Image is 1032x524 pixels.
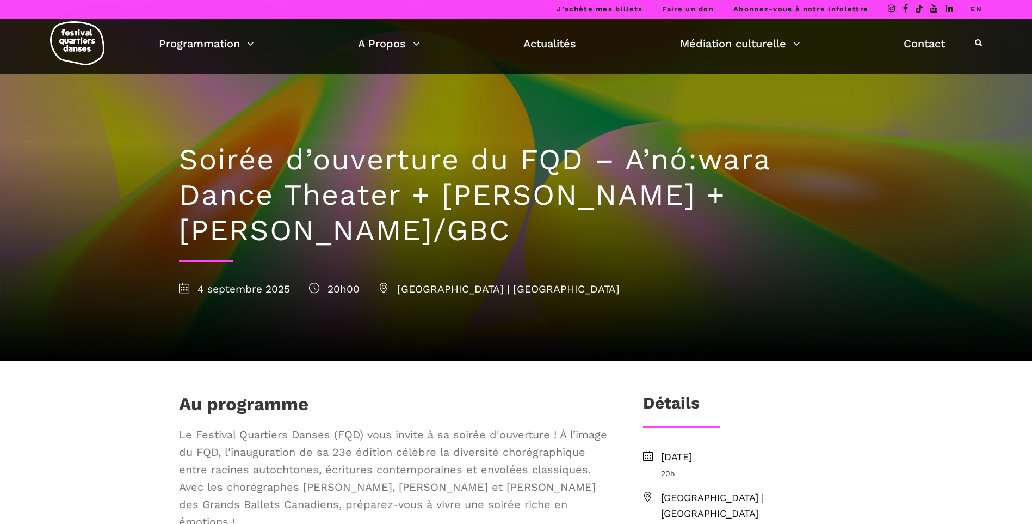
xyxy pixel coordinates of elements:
[661,449,854,465] span: [DATE]
[379,283,620,295] span: [GEOGRAPHIC_DATA] | [GEOGRAPHIC_DATA]
[680,34,800,53] a: Médiation culturelle
[733,5,868,13] a: Abonnez-vous à notre infolettre
[179,393,308,421] h1: Au programme
[661,490,854,522] span: [GEOGRAPHIC_DATA] | [GEOGRAPHIC_DATA]
[904,34,945,53] a: Contact
[159,34,254,53] a: Programmation
[557,5,642,13] a: J’achète mes billets
[662,5,714,13] a: Faire un don
[309,283,360,295] span: 20h00
[358,34,420,53] a: A Propos
[179,142,854,248] h1: Soirée d’ouverture du FQD – A’nó:wara Dance Theater + [PERSON_NAME] + [PERSON_NAME]/GBC
[971,5,982,13] a: EN
[523,34,576,53] a: Actualités
[50,21,104,65] img: logo-fqd-med
[661,467,854,479] span: 20h
[643,393,700,421] h3: Détails
[179,283,290,295] span: 4 septembre 2025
